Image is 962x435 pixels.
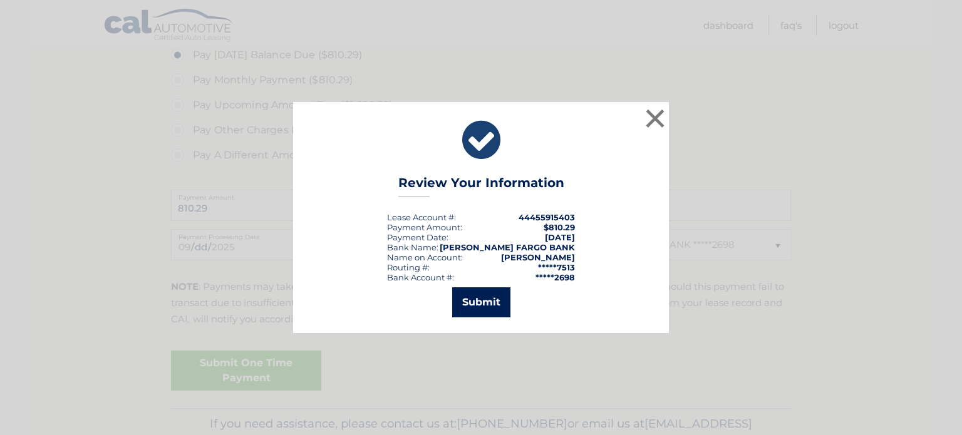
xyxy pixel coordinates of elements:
div: Lease Account #: [387,212,456,222]
strong: [PERSON_NAME] FARGO BANK [440,242,575,252]
div: Routing #: [387,262,430,272]
span: $810.29 [544,222,575,232]
div: : [387,232,448,242]
strong: 44455915403 [519,212,575,222]
div: Payment Amount: [387,222,462,232]
div: Bank Account #: [387,272,454,282]
span: [DATE] [545,232,575,242]
span: Payment Date [387,232,447,242]
button: Submit [452,287,510,317]
strong: [PERSON_NAME] [501,252,575,262]
h3: Review Your Information [398,175,564,197]
div: Name on Account: [387,252,463,262]
button: × [643,106,668,131]
div: Bank Name: [387,242,438,252]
